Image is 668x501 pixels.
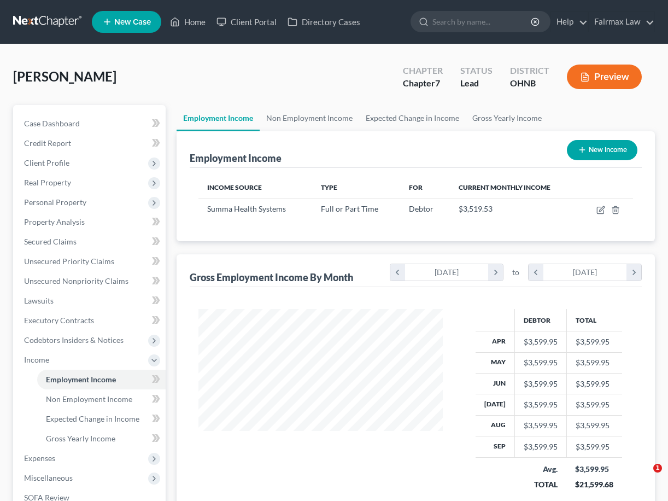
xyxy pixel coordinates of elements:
div: $3,599.95 [575,464,613,475]
div: $3,599.95 [524,420,558,431]
th: Sep [476,436,515,457]
div: Employment Income [190,152,282,165]
div: District [510,65,549,77]
th: Debtor [514,309,566,331]
span: Income [24,355,49,364]
td: $3,599.95 [566,373,622,394]
div: $3,599.95 [524,399,558,410]
span: Miscellaneous [24,473,73,482]
span: [PERSON_NAME] [13,68,116,84]
span: Unsecured Priority Claims [24,257,114,266]
td: $3,599.95 [566,331,622,352]
td: $3,599.95 [566,394,622,415]
i: chevron_right [488,264,503,281]
span: Gross Yearly Income [46,434,115,443]
span: Lawsuits [24,296,54,305]
span: Debtor [409,204,433,213]
a: Executory Contracts [15,311,166,330]
div: $3,599.95 [524,357,558,368]
th: Aug [476,415,515,436]
a: Employment Income [37,370,166,389]
a: Non Employment Income [260,105,359,131]
div: $3,599.95 [524,378,558,389]
span: For [409,183,423,191]
button: New Income [567,140,637,160]
td: $3,599.95 [566,352,622,373]
div: $3,599.95 [524,441,558,452]
a: Secured Claims [15,232,166,252]
th: Jun [476,373,515,394]
span: Income Source [207,183,262,191]
a: Gross Yearly Income [466,105,548,131]
span: Unsecured Nonpriority Claims [24,276,128,286]
span: Expenses [24,453,55,463]
a: Unsecured Nonpriority Claims [15,271,166,291]
span: Real Property [24,178,71,187]
iframe: Intercom live chat [631,464,657,490]
a: Home [165,12,211,32]
span: Summa Health Systems [207,204,286,213]
a: Credit Report [15,133,166,153]
div: Status [460,65,493,77]
div: Lead [460,77,493,90]
i: chevron_left [529,264,543,281]
button: Preview [567,65,642,89]
i: chevron_right [626,264,641,281]
th: Total [566,309,622,331]
span: 7 [435,78,440,88]
div: $21,599.68 [575,479,613,490]
span: Non Employment Income [46,394,132,404]
div: [DATE] [405,264,489,281]
a: Client Portal [211,12,282,32]
div: OHNB [510,77,549,90]
a: Help [551,12,588,32]
div: Chapter [403,65,443,77]
a: Expected Change in Income [359,105,466,131]
span: Secured Claims [24,237,77,246]
a: Directory Cases [282,12,366,32]
span: Case Dashboard [24,119,80,128]
span: Current Monthly Income [459,183,550,191]
div: Avg. [523,464,558,475]
td: $3,599.95 [566,436,622,457]
span: 1 [653,464,662,473]
th: May [476,352,515,373]
a: Expected Change in Income [37,409,166,429]
span: $3,519.53 [459,204,493,213]
a: Case Dashboard [15,114,166,133]
span: New Case [114,18,151,26]
div: Gross Employment Income By Month [190,271,353,284]
span: Codebtors Insiders & Notices [24,335,124,345]
span: to [512,267,519,278]
span: Executory Contracts [24,316,94,325]
div: TOTAL [523,479,558,490]
i: chevron_left [390,264,405,281]
a: Unsecured Priority Claims [15,252,166,271]
span: Type [321,183,337,191]
span: Expected Change in Income [46,414,139,423]
span: Personal Property [24,197,86,207]
div: [DATE] [543,264,627,281]
a: Property Analysis [15,212,166,232]
span: Client Profile [24,158,69,167]
a: Lawsuits [15,291,166,311]
span: Full or Part Time [321,204,378,213]
input: Search by name... [432,11,532,32]
a: Employment Income [177,105,260,131]
div: Chapter [403,77,443,90]
a: Gross Yearly Income [37,429,166,448]
span: Credit Report [24,138,71,148]
span: Property Analysis [24,217,85,226]
th: Apr [476,331,515,352]
a: Non Employment Income [37,389,166,409]
span: Employment Income [46,375,116,384]
a: Fairmax Law [589,12,654,32]
div: $3,599.95 [524,336,558,347]
th: [DATE] [476,394,515,415]
td: $3,599.95 [566,415,622,436]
